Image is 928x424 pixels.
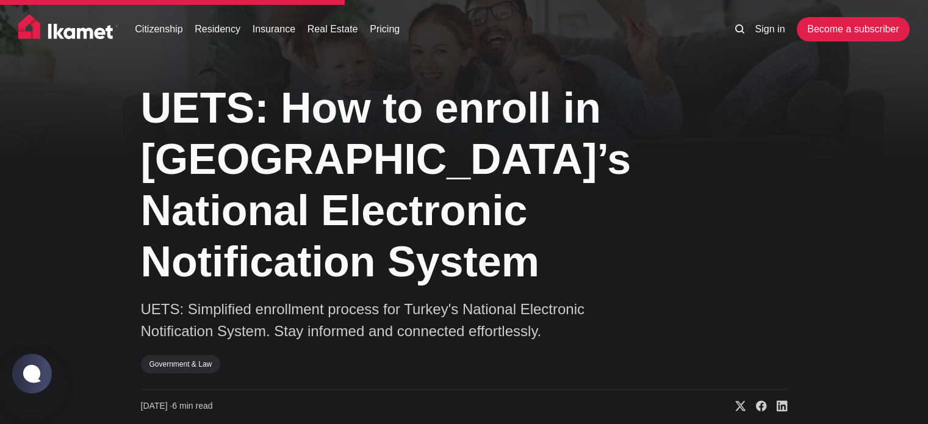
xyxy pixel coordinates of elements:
h1: UETS: How to enroll in [GEOGRAPHIC_DATA]’s National Electronic Notification System [141,82,666,287]
a: Insurance [253,22,295,37]
a: Share on Linkedin [767,400,788,412]
p: UETS: Simplified enrollment process for Turkey's National Electronic Notification System. Stay in... [141,298,629,342]
a: Government & Law [141,355,221,373]
span: [DATE] ∙ [141,401,173,411]
a: Sign in [755,22,785,37]
a: Pricing [370,22,400,37]
time: 6 min read [141,400,213,412]
a: Real Estate [308,22,358,37]
a: Residency [195,22,240,37]
a: Share on X [725,400,746,412]
img: Ikamet home [18,14,118,45]
a: Become a subscriber [797,17,909,41]
a: Share on Facebook [746,400,767,412]
a: Citizenship [135,22,182,37]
